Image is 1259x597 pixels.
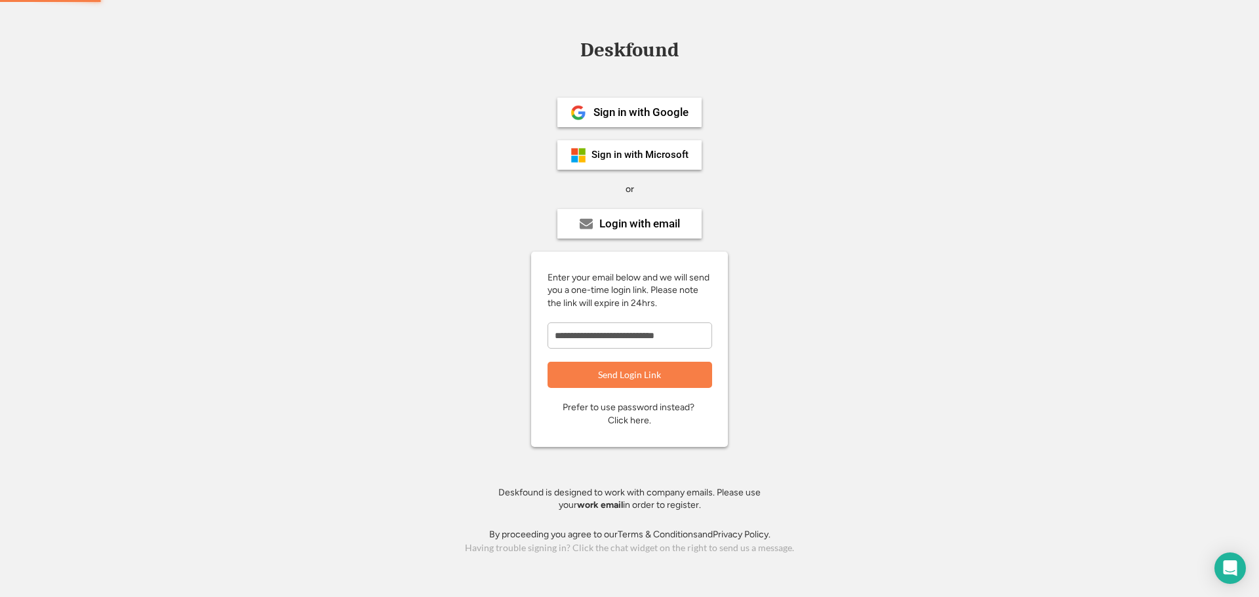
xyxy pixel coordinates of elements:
div: or [626,183,634,196]
strong: work email [577,499,623,510]
div: Sign in with Google [593,107,689,118]
a: Privacy Policy. [713,529,770,540]
div: Deskfound is designed to work with company emails. Please use your in order to register. [482,486,777,512]
div: Open Intercom Messenger [1214,552,1246,584]
img: ms-symbollockup_mssymbol_19.png [570,147,586,163]
div: Prefer to use password instead? Click here. [563,401,696,427]
div: Sign in with Microsoft [591,150,689,160]
img: 1024px-Google__G__Logo.svg.png [570,105,586,121]
button: Send Login Link [548,362,712,388]
a: Terms & Conditions [618,529,698,540]
div: Login with email [599,218,680,229]
div: Deskfound [574,40,685,60]
div: By proceeding you agree to our and [489,528,770,541]
div: Enter your email below and we will send you a one-time login link. Please note the link will expi... [548,271,711,310]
